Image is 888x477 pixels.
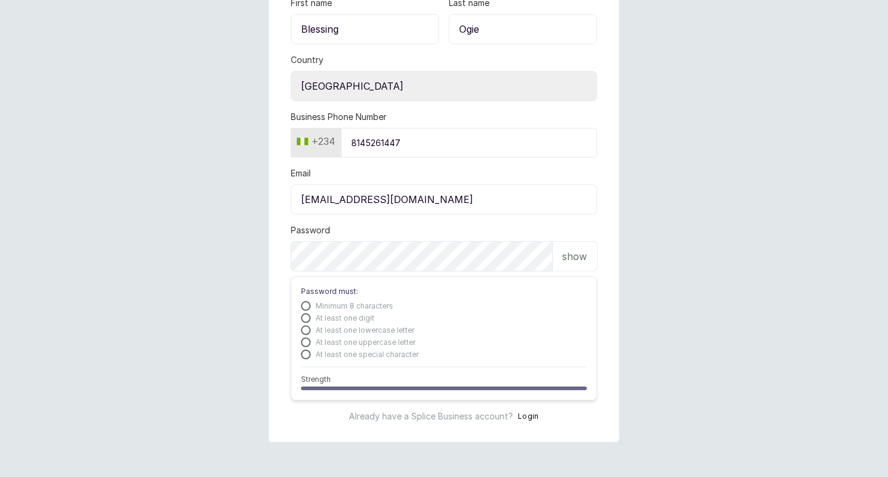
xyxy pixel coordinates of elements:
p: Password must: [301,287,587,296]
p: Already have a Splice Business account? [349,410,513,422]
input: Enter last name here [449,14,597,44]
span: Strength [301,375,331,384]
span: At least one special character [316,350,419,359]
label: Business Phone Number [291,111,386,123]
span: At least one digit [316,313,374,323]
span: At least one uppercase letter [316,338,416,347]
button: Login [518,410,539,422]
input: 9151930463 [341,128,597,158]
span: Minimum 8 characters [316,301,393,311]
label: Password [291,224,330,236]
p: show [563,249,588,264]
input: Enter first name here [291,14,439,44]
span: At least one lowercase letter [316,325,414,335]
button: +234 [292,132,340,151]
input: email@acme.com [291,184,597,215]
label: Country [291,54,323,66]
label: Email [291,167,311,179]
